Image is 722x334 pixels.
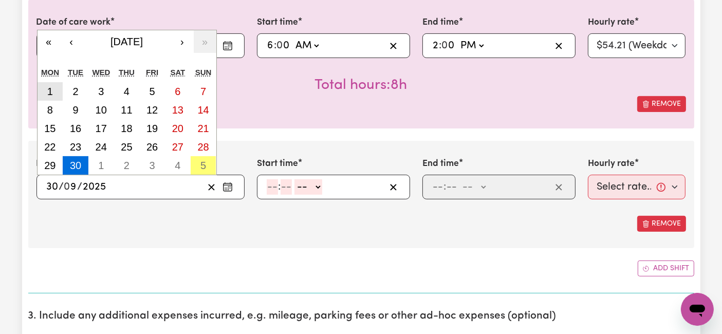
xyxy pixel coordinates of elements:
[65,179,78,195] input: --
[38,138,63,156] button: 22 September 2025
[139,101,165,119] button: 12 September 2025
[197,123,209,134] abbr: 21 September 2025
[83,30,171,53] button: [DATE]
[441,41,448,51] span: 0
[124,86,129,97] abbr: 4 September 2025
[98,86,104,97] abbr: 3 September 2025
[191,156,216,175] button: 5 October 2025
[146,123,158,134] abbr: 19 September 2025
[88,119,114,138] button: 17 September 2025
[442,38,455,53] input: --
[165,119,191,138] button: 20 September 2025
[78,181,83,193] span: /
[139,156,165,175] button: 3 October 2025
[28,310,694,323] h2: 3. Include any additional expenses incurred, e.g. mileage, parking fees or other ad-hoc expenses ...
[47,104,53,116] abbr: 8 September 2025
[194,30,216,53] button: »
[175,86,180,97] abbr: 6 September 2025
[59,181,64,193] span: /
[38,82,63,101] button: 1 September 2025
[219,38,236,53] button: Enter the date of care work
[165,138,191,156] button: 27 September 2025
[88,156,114,175] button: 1 October 2025
[124,160,129,171] abbr: 2 October 2025
[588,157,635,171] label: Hourly rate
[219,179,236,195] button: Enter the date of care work
[165,101,191,119] button: 13 September 2025
[72,104,78,116] abbr: 9 September 2025
[681,293,714,326] iframe: Button to launch messaging window
[44,160,55,171] abbr: 29 September 2025
[92,68,110,77] abbr: Wednesday
[146,68,158,77] abbr: Friday
[172,104,183,116] abbr: 13 September 2025
[191,82,216,101] button: 7 September 2025
[38,156,63,175] button: 29 September 2025
[637,96,686,112] button: Remove this shift
[195,68,212,77] abbr: Sunday
[83,179,107,195] input: ----
[172,141,183,153] abbr: 27 September 2025
[114,156,140,175] button: 2 October 2025
[197,104,209,116] abbr: 14 September 2025
[88,82,114,101] button: 3 September 2025
[114,138,140,156] button: 25 September 2025
[63,82,88,101] button: 2 September 2025
[203,179,219,195] button: Clear date
[121,141,132,153] abbr: 25 September 2025
[88,138,114,156] button: 24 September 2025
[200,160,206,171] abbr: 5 October 2025
[72,86,78,97] abbr: 2 September 2025
[98,160,104,171] abbr: 1 October 2025
[41,68,59,77] abbr: Monday
[64,182,70,192] span: 0
[588,16,635,29] label: Hourly rate
[139,119,165,138] button: 19 September 2025
[139,82,165,101] button: 5 September 2025
[191,101,216,119] button: 14 September 2025
[44,123,55,134] abbr: 15 September 2025
[96,104,107,116] abbr: 10 September 2025
[197,141,209,153] abbr: 28 September 2025
[439,40,441,51] span: :
[96,123,107,134] abbr: 17 September 2025
[150,86,155,97] abbr: 5 September 2025
[70,160,81,171] abbr: 30 September 2025
[276,41,283,51] span: 0
[267,179,278,195] input: --
[63,156,88,175] button: 30 September 2025
[432,179,443,195] input: --
[267,38,274,53] input: --
[36,16,111,29] label: Date of care work
[443,181,446,193] span: :
[171,30,194,53] button: ›
[63,138,88,156] button: 23 September 2025
[114,101,140,119] button: 11 September 2025
[146,141,158,153] abbr: 26 September 2025
[96,141,107,153] abbr: 24 September 2025
[146,104,158,116] abbr: 12 September 2025
[170,68,185,77] abbr: Saturday
[47,86,53,97] abbr: 1 September 2025
[432,38,439,53] input: --
[277,38,290,53] input: --
[165,156,191,175] button: 4 October 2025
[172,123,183,134] abbr: 20 September 2025
[175,160,180,171] abbr: 4 October 2025
[44,141,55,153] abbr: 22 September 2025
[121,104,132,116] abbr: 11 September 2025
[63,101,88,119] button: 9 September 2025
[119,68,135,77] abbr: Thursday
[60,30,83,53] button: ‹
[278,181,281,193] span: :
[257,157,298,171] label: Start time
[257,16,298,29] label: Start time
[88,101,114,119] button: 10 September 2025
[38,30,60,53] button: «
[150,160,155,171] abbr: 3 October 2025
[422,157,459,171] label: End time
[422,16,459,29] label: End time
[191,119,216,138] button: 21 September 2025
[110,36,143,47] span: [DATE]
[315,78,408,92] span: Total hours worked: 8 hours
